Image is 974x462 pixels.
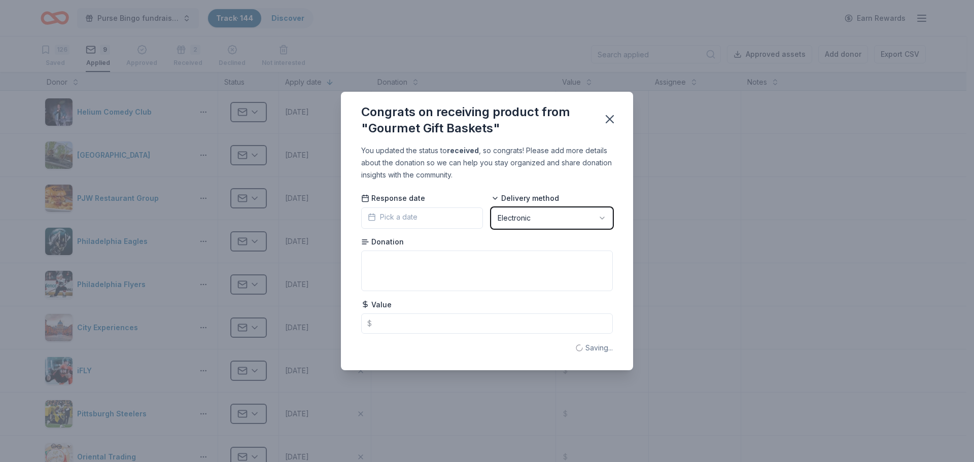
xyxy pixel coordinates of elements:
[361,207,483,229] button: Pick a date
[361,104,590,136] div: Congrats on receiving product from "Gourmet Gift Baskets"
[368,211,418,223] span: Pick a date
[361,145,613,181] div: You updated the status to , so congrats! Please add more details about the donation so we can hel...
[447,146,479,155] b: received
[491,193,559,203] span: Delivery method
[361,237,404,247] span: Donation
[361,193,425,203] span: Response date
[361,300,392,310] span: Value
